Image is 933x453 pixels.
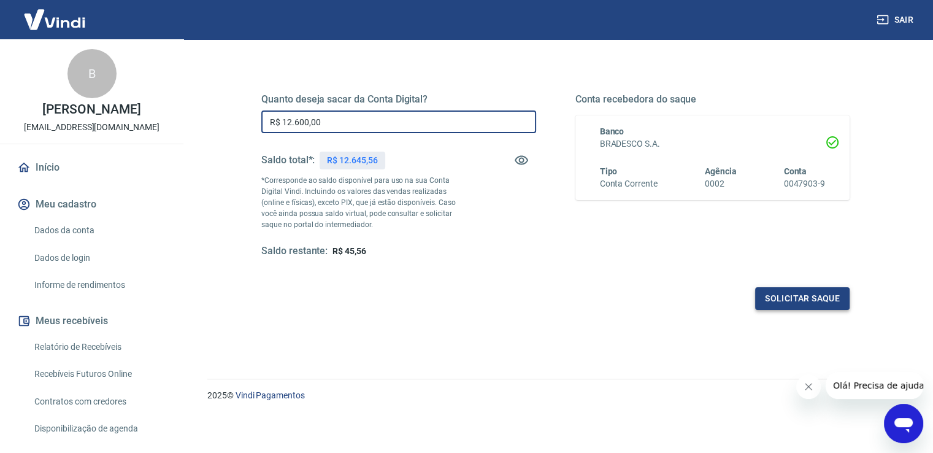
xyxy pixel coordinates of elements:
[332,246,366,256] span: R$ 45,56
[15,308,169,335] button: Meus recebíveis
[29,362,169,387] a: Recebíveis Futuros Online
[705,177,737,190] h6: 0002
[600,166,618,176] span: Tipo
[29,246,169,271] a: Dados de login
[783,177,825,190] h6: 0047903-9
[261,154,315,166] h5: Saldo total*:
[755,287,850,310] button: Solicitar saque
[24,121,159,134] p: [EMAIL_ADDRESS][DOMAIN_NAME]
[29,416,169,441] a: Disponibilização de agenda
[884,404,923,443] iframe: Botão para abrir a janela de mensagens
[705,166,737,176] span: Agência
[796,374,821,399] iframe: Fechar mensagem
[261,245,328,258] h5: Saldo restante:
[874,9,918,31] button: Sair
[15,191,169,218] button: Meu cadastro
[7,9,103,18] span: Olá! Precisa de ajuda?
[207,389,904,402] p: 2025 ©
[600,126,624,136] span: Banco
[327,154,377,167] p: R$ 12.645,56
[261,175,467,230] p: *Corresponde ao saldo disponível para uso na sua Conta Digital Vindi. Incluindo os valores das ve...
[600,177,658,190] h6: Conta Corrente
[29,389,169,414] a: Contratos com credores
[67,49,117,98] div: B
[29,335,169,360] a: Relatório de Recebíveis
[600,137,826,150] h6: BRADESCO S.A.
[783,166,807,176] span: Conta
[261,93,536,106] h5: Quanto deseja sacar da Conta Digital?
[236,390,305,400] a: Vindi Pagamentos
[15,1,94,38] img: Vindi
[42,103,140,116] p: [PERSON_NAME]
[29,273,169,298] a: Informe de rendimentos
[15,154,169,181] a: Início
[29,218,169,243] a: Dados da conta
[826,372,923,399] iframe: Mensagem da empresa
[575,93,850,106] h5: Conta recebedora do saque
